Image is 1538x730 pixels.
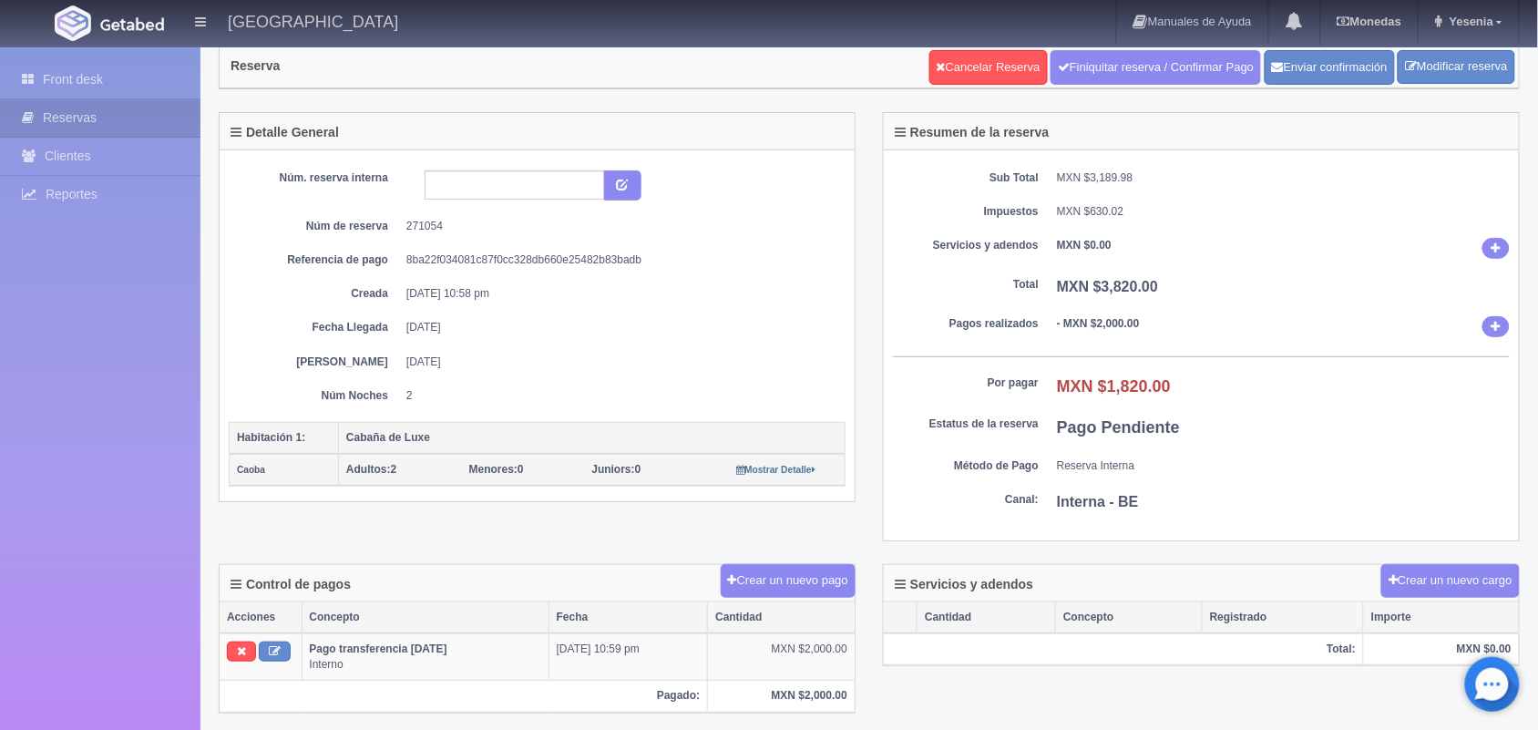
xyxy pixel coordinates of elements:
[406,286,832,302] dd: [DATE] 10:58 pm
[1057,170,1510,186] dd: MXN $3,189.98
[1445,15,1493,28] span: Yesenia
[346,463,391,476] strong: Adultos:
[708,681,855,712] th: MXN $2,000.00
[708,633,855,681] td: MXN $2,000.00
[1057,377,1171,396] b: MXN $1,820.00
[1057,317,1140,330] b: - MXN $2,000.00
[893,416,1039,432] dt: Estatus de la reserva
[55,5,91,41] img: Getabed
[1364,633,1519,665] th: MXN $0.00
[242,286,388,302] dt: Creada
[469,463,518,476] strong: Menores:
[242,320,388,335] dt: Fecha Llegada
[929,50,1048,85] a: Cancelar Reserva
[1051,50,1261,85] a: Finiquitar reserva / Confirmar Pago
[406,355,832,370] dd: [DATE]
[242,252,388,268] dt: Referencia de pago
[549,633,708,681] td: [DATE] 10:59 pm
[242,388,388,404] dt: Núm Noches
[237,431,305,444] b: Habitación 1:
[1364,602,1519,633] th: Importe
[592,463,635,476] strong: Juniors:
[721,564,856,598] button: Crear un nuevo pago
[220,602,302,633] th: Acciones
[406,252,832,268] dd: 8ba22f034081c87f0cc328db660e25482b83badb
[1398,50,1515,84] a: Modificar reserva
[549,602,708,633] th: Fecha
[736,463,815,476] a: Mostrar Detalle
[895,126,1050,139] h4: Resumen de la reserva
[893,458,1039,474] dt: Método de Pago
[469,463,524,476] span: 0
[237,465,265,475] small: Caoba
[895,578,1033,591] h4: Servicios y adendos
[1057,458,1510,474] dd: Reserva Interna
[406,219,832,234] dd: 271054
[1381,564,1520,598] button: Crear un nuevo cargo
[220,681,708,712] th: Pagado:
[302,633,549,681] td: Interno
[893,492,1039,508] dt: Canal:
[1203,602,1364,633] th: Registrado
[406,320,832,335] dd: [DATE]
[1057,239,1112,252] b: MXN $0.00
[893,316,1039,332] dt: Pagos realizados
[893,204,1039,220] dt: Impuestos
[302,602,549,633] th: Concepto
[231,578,351,591] h4: Control de pagos
[231,126,339,139] h4: Detalle General
[346,463,396,476] span: 2
[310,643,447,655] b: Pago transferencia [DATE]
[592,463,641,476] span: 0
[406,388,832,404] dd: 2
[918,602,1056,633] th: Cantidad
[893,238,1039,253] dt: Servicios y adendos
[1057,494,1139,509] b: Interna - BE
[893,170,1039,186] dt: Sub Total
[1057,279,1158,294] b: MXN $3,820.00
[339,422,846,454] th: Cabaña de Luxe
[228,9,398,32] h4: [GEOGRAPHIC_DATA]
[893,375,1039,391] dt: Por pagar
[1057,204,1510,220] dd: MXN $630.02
[242,355,388,370] dt: [PERSON_NAME]
[100,17,164,31] img: Getabed
[1265,50,1395,85] button: Enviar confirmación
[893,277,1039,293] dt: Total
[736,465,815,475] small: Mostrar Detalle
[242,219,388,234] dt: Núm de reserva
[884,633,1364,665] th: Total:
[708,602,855,633] th: Cantidad
[242,170,388,186] dt: Núm. reserva interna
[1056,602,1203,633] th: Concepto
[231,59,281,73] h4: Reserva
[1338,15,1401,28] b: Monedas
[1057,418,1180,437] b: Pago Pendiente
